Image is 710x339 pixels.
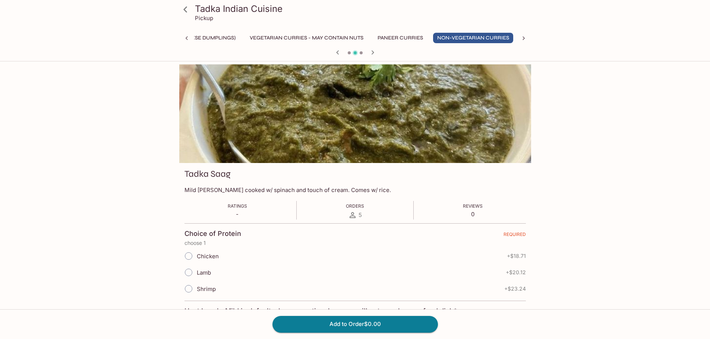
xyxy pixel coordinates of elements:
span: + $23.24 [504,286,526,292]
h3: Tadka Saag [184,168,231,180]
span: Shrimp [197,285,216,292]
h4: Choice of Protein [184,230,241,238]
button: Add to Order$0.00 [272,316,438,332]
span: Reviews [463,203,483,209]
span: + $18.71 [507,253,526,259]
span: + $20.12 [506,269,526,275]
span: Orders [346,203,364,209]
p: choose 1 [184,240,526,246]
span: Chicken [197,253,219,260]
button: Non-Vegetarian Curries [433,33,513,43]
span: Ratings [228,203,247,209]
span: 5 [359,211,362,218]
button: Vegetarian Curries - may contain nuts [246,33,367,43]
span: REQUIRED [504,231,526,240]
span: Lamb [197,269,211,276]
button: Paneer Curries [373,33,427,43]
h3: Tadka Indian Cuisine [195,3,528,15]
p: Mild [PERSON_NAME] cooked w/ spinach and touch of cream. Comes w/ rice. [184,186,526,194]
h4: Heat Level *Mild is default, choose cautiously as we will not remake or refund dish* [184,307,457,315]
p: 0 [463,211,483,218]
p: Pickup [195,15,213,22]
p: - [228,211,247,218]
div: Tadka Saag [179,64,531,163]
